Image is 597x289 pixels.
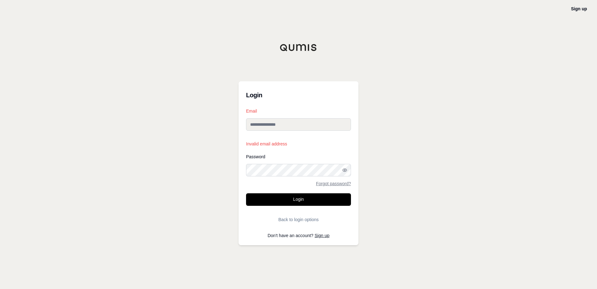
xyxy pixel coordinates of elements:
a: Forgot password? [316,181,351,186]
a: Sign up [571,6,587,11]
img: Qumis [280,44,317,51]
h3: Login [246,89,351,101]
button: Login [246,193,351,206]
p: Invalid email address [246,141,351,147]
a: Sign up [315,233,329,238]
button: Back to login options [246,213,351,226]
label: Password [246,155,351,159]
label: Email [246,109,351,113]
p: Don't have an account? [246,233,351,238]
